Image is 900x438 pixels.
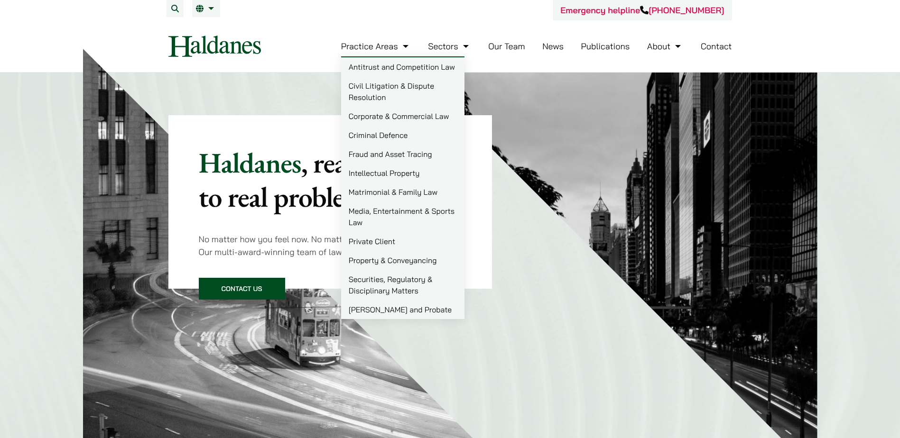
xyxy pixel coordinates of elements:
a: Property & Conveyancing [341,251,464,270]
a: Intellectual Property [341,164,464,182]
a: About [647,41,683,52]
a: Fraud and Asset Tracing [341,145,464,164]
a: Matrimonial & Family Law [341,182,464,201]
a: Emergency helpline[PHONE_NUMBER] [560,5,724,16]
a: News [542,41,564,52]
a: Corporate & Commercial Law [341,107,464,126]
a: EN [196,5,216,12]
a: Publications [581,41,630,52]
a: Antitrust and Competition Law [341,57,464,76]
a: Contact [701,41,732,52]
a: Media, Entertainment & Sports Law [341,201,464,232]
mark: , real solutions to real problems [199,144,459,215]
a: Our Team [488,41,525,52]
a: Sectors [428,41,471,52]
a: Criminal Defence [341,126,464,145]
img: Logo of Haldanes [168,36,261,57]
a: Private Client [341,232,464,251]
p: No matter how you feel now. No matter what your legal problem is. Our multi-award-winning team of... [199,233,462,258]
a: Civil Litigation & Dispute Resolution [341,76,464,107]
a: Practice Areas [341,41,411,52]
a: Securities, Regulatory & Disciplinary Matters [341,270,464,300]
a: [PERSON_NAME] and Probate [341,300,464,319]
a: Contact Us [199,278,285,300]
p: Haldanes [199,146,462,214]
